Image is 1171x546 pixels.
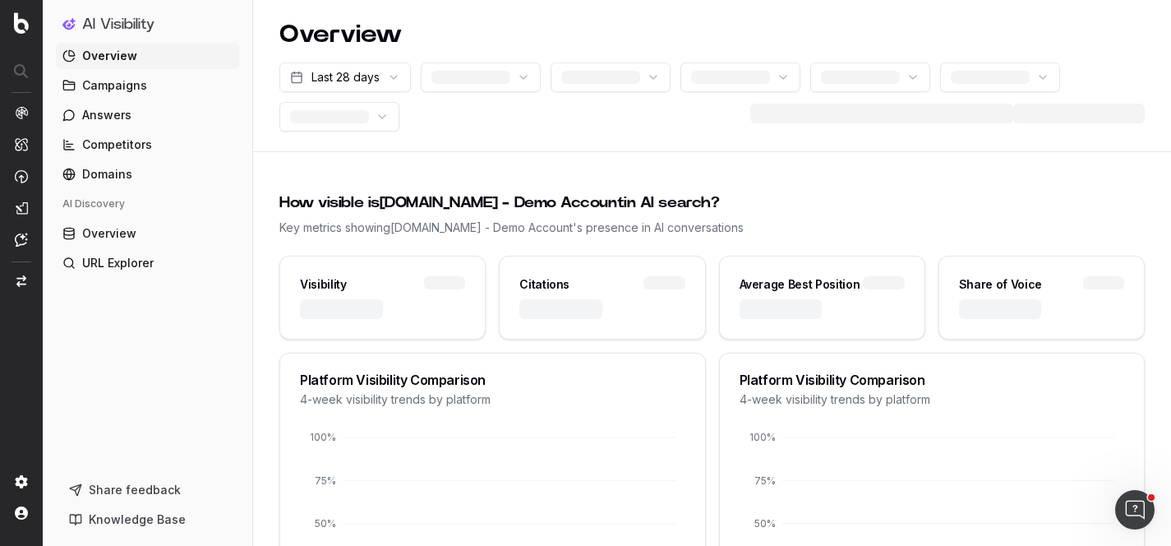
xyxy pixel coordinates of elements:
[279,220,1145,236] div: Key metrics showing [DOMAIN_NAME] - Demo Account 's presence in AI conversations
[740,276,860,293] div: Average Best Position
[56,43,239,69] a: Overview
[300,373,685,386] div: Platform Visibility Comparison
[15,137,28,151] img: Intelligence
[740,373,1125,386] div: Platform Visibility Comparison
[1115,490,1155,530] iframe: Intercom live chat
[82,166,132,183] span: Domains
[89,482,181,498] span: Share feedback
[82,255,154,271] span: URL Explorer
[56,220,239,247] a: Overview
[16,275,26,287] img: Switch project
[82,225,136,242] span: Overview
[15,475,28,488] img: Setting
[279,192,1145,215] div: How visible is [DOMAIN_NAME] - Demo Account in AI search?
[519,276,569,293] div: Citations
[754,474,776,487] tspan: 75%
[14,12,29,34] img: Botify logo
[315,474,336,487] tspan: 75%
[89,511,186,528] span: Knowledge Base
[62,507,233,533] a: Knowledge Base
[300,276,347,293] div: Visibility
[82,48,137,64] span: Overview
[56,102,239,128] a: Answers
[15,106,28,119] img: Analytics
[15,169,28,183] img: Activation
[959,276,1042,293] div: Share of Voice
[315,517,336,530] tspan: 50%
[82,16,154,33] h1: AI Visibility
[740,391,1125,408] div: 4-week visibility trends by platform
[82,77,147,94] span: Campaigns
[56,72,239,99] a: Campaigns
[62,13,233,36] button: AI Visibility
[82,107,131,123] span: Answers
[62,477,233,503] button: Share feedback
[279,20,402,49] h1: Overview
[300,391,685,408] div: 4-week visibility trends by platform
[56,161,239,187] a: Domains
[15,233,28,247] img: Assist
[56,191,239,217] div: AI Discovery
[82,136,152,153] span: Competitors
[310,431,336,443] tspan: 100%
[56,250,239,276] a: URL Explorer
[15,507,28,520] img: My account
[754,517,776,530] tspan: 50%
[15,201,28,215] img: Studio
[56,132,239,158] a: Competitors
[749,431,776,443] tspan: 100%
